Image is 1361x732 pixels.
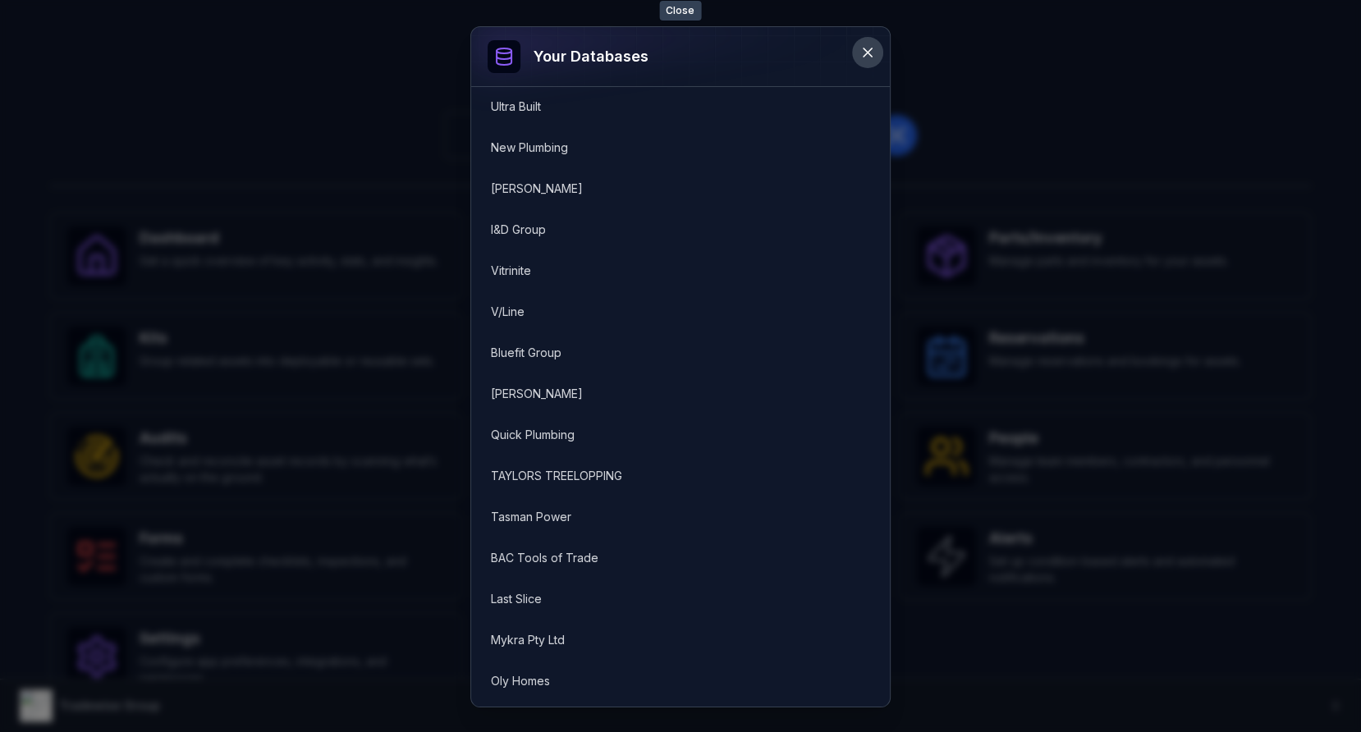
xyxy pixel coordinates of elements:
[659,1,701,21] span: Close
[491,673,831,689] a: Oly Homes
[491,345,831,361] a: Bluefit Group
[491,222,831,238] a: I&D Group
[491,509,831,525] a: Tasman Power
[534,45,648,68] h3: Your databases
[491,263,831,279] a: Vitrinite
[491,140,831,156] a: New Plumbing
[491,98,831,115] a: Ultra Built
[491,632,831,648] a: Mykra Pty Ltd
[491,304,831,320] a: V/Line
[491,181,831,197] a: [PERSON_NAME]
[491,591,831,607] a: Last Slice
[491,386,831,402] a: [PERSON_NAME]
[491,550,831,566] a: BAC Tools of Trade
[491,468,831,484] a: TAYLORS TREELOPPING
[491,427,831,443] a: Quick Plumbing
